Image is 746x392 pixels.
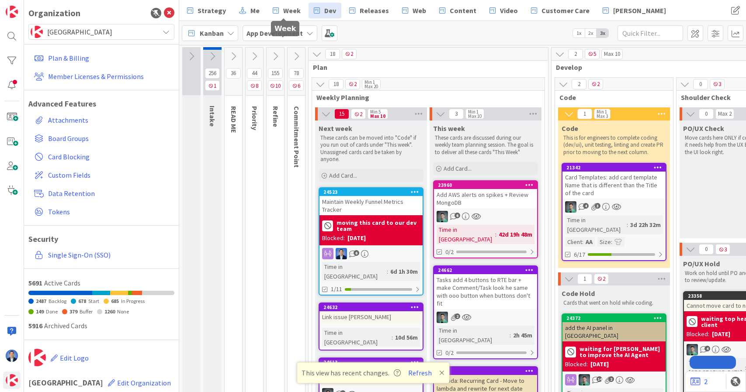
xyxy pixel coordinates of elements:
a: Week [267,3,306,18]
div: 24523 [319,188,423,196]
img: avatar [31,26,43,38]
span: Kanban [200,28,224,38]
a: Plan & Billing [31,50,174,66]
h5: Week [274,24,296,33]
span: 2 [568,49,583,59]
div: Time in [GEOGRAPHIC_DATA] [322,328,392,347]
div: 21342Card Templates: add card template Name that is different than the Title of the card [562,164,666,199]
div: Max 10 [370,114,385,118]
a: Card Blocking [31,149,174,165]
a: Releases [344,3,394,18]
div: Time in [GEOGRAPHIC_DATA] [322,262,387,281]
div: Card Templates: add card template Name that is different than the Title of the card [562,172,666,199]
span: 8 [247,80,262,91]
a: Dev [309,3,341,18]
span: 6 [455,213,460,218]
span: 18 [329,79,344,89]
span: 1 [205,80,220,91]
div: Archived Cards [28,320,174,331]
div: 24372 [562,314,666,322]
span: Plan [313,63,537,72]
div: Max 3 [597,114,608,118]
span: Content [450,5,476,16]
div: 24632 [323,304,423,310]
span: 678 [78,298,86,304]
span: 0 [699,244,714,254]
span: Backlog [49,298,66,304]
span: Releases [360,5,389,16]
div: VP [434,312,537,323]
span: [PERSON_NAME] [613,5,666,16]
div: 3d 22h 32m [628,220,663,230]
span: Intake [208,106,217,127]
a: Web [397,3,431,18]
span: 2 [572,79,586,89]
span: 3 [710,79,725,89]
p: These cards can be moved into "Code" if you run out of cards under "This week". Unassigned cards ... [320,134,422,163]
div: VP [562,201,666,213]
a: Customer Care [526,3,595,18]
span: : [387,267,388,276]
div: Max 20 [364,84,378,89]
span: Weekly Planning [316,93,534,102]
span: 2x [585,29,597,38]
img: Visit kanbanzone.com [6,6,18,18]
span: None [117,308,129,315]
div: Max 10 [604,52,620,56]
span: 1/11 [331,285,342,294]
div: [DATE] [590,360,609,369]
span: : [627,220,628,230]
span: 10 [268,80,283,91]
span: : [582,237,583,247]
b: waiting for [PERSON_NAME] to improve the AI Agent [579,346,663,358]
a: Content [434,3,482,18]
span: 2 [345,79,360,89]
span: READ ME [229,106,238,133]
div: VP [434,211,537,222]
div: [DATE] [712,330,730,339]
span: Week [283,5,301,16]
a: 2 [690,376,708,387]
div: Time in [GEOGRAPHIC_DATA] [437,225,495,244]
span: : [510,330,511,340]
span: Priority [250,106,259,130]
span: PO/UX Check [683,124,724,133]
div: 21342 [562,164,666,172]
span: Code [562,124,578,133]
a: Strategy [182,3,231,18]
span: 379 [69,308,77,315]
img: VP [437,211,448,222]
span: 5 [585,49,600,59]
span: 3x [597,29,608,38]
p: These cards are discussed during our weekly team planning session. The goal is to deliver all the... [435,134,536,156]
div: 24662 [434,266,537,274]
div: Blocked: [565,360,588,369]
a: Tokens [31,204,174,220]
div: Time in [GEOGRAPHIC_DATA] [437,326,510,345]
div: 6d 1h 30m [388,267,420,276]
span: 1 [577,274,592,284]
div: 23960Add AWS alerts on spikes + Review MongoDB [434,181,537,208]
span: 1x [573,29,585,38]
div: DP [319,248,423,259]
a: Data Retention [31,186,174,201]
span: 3 [595,203,600,209]
span: Done [46,308,58,315]
a: Attachments [31,112,174,128]
img: VP [687,344,698,355]
span: 4 [704,346,710,351]
span: Board Groups [48,133,171,144]
span: 1 [577,109,592,119]
span: 0/2 [445,248,454,257]
span: Custom Fields [48,170,171,180]
span: Commitment Point [292,106,301,168]
div: Min 5 [370,110,381,114]
div: 6854 [438,368,537,374]
span: 2 [351,109,366,119]
div: Client [565,237,582,247]
span: Video [500,5,518,16]
div: Max 10 [468,114,482,118]
span: In Progress [121,298,145,304]
div: Tasks add 4 buttons to RTE bar + make Comment/Task look he same with ooo button when buttons don'... [434,274,537,309]
a: [PERSON_NAME] [597,3,671,18]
